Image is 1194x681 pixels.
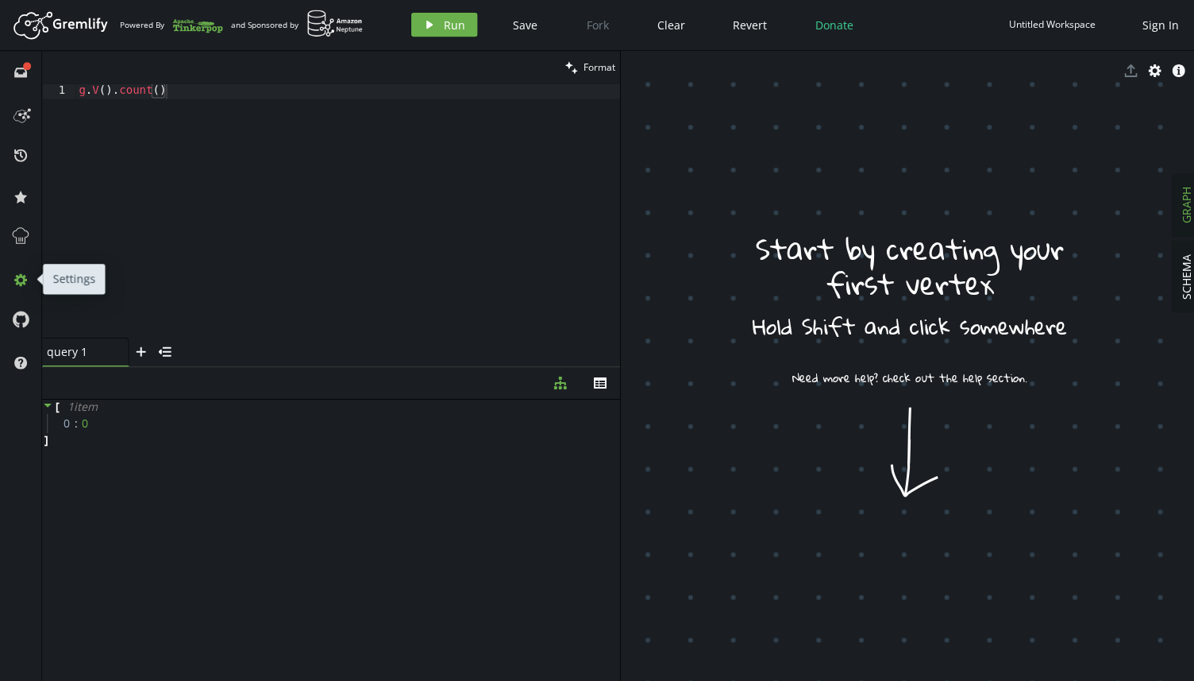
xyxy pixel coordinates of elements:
div: Untitled Workspace [1005,19,1092,31]
button: Format [558,52,618,84]
span: Donate [812,18,850,33]
div: : [75,416,79,430]
button: Save [499,14,548,37]
span: 0 [64,416,82,430]
span: SCHEMA [1175,254,1190,300]
img: AWS Neptune [306,10,362,38]
span: Run [442,18,464,33]
button: Donate [800,14,862,37]
span: ] [42,432,48,447]
span: Save [511,18,536,33]
span: Sign In [1138,18,1174,33]
span: 1 item [67,398,98,413]
div: 0 [82,416,88,430]
span: GRAPH [1175,188,1190,224]
div: Settings [43,264,105,294]
span: query 1 [47,344,110,358]
button: Clear [643,14,695,37]
div: 1 [42,84,75,99]
button: Run [410,14,476,37]
button: Sign In [1130,14,1182,37]
span: Fork [584,18,607,33]
span: Clear [655,18,683,33]
button: Revert [718,14,776,37]
span: [ [56,399,60,413]
div: Powered By [119,12,222,40]
span: Format [581,61,613,75]
div: and Sponsored by [230,10,362,41]
button: Fork [572,14,619,37]
span: Revert [730,18,765,33]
